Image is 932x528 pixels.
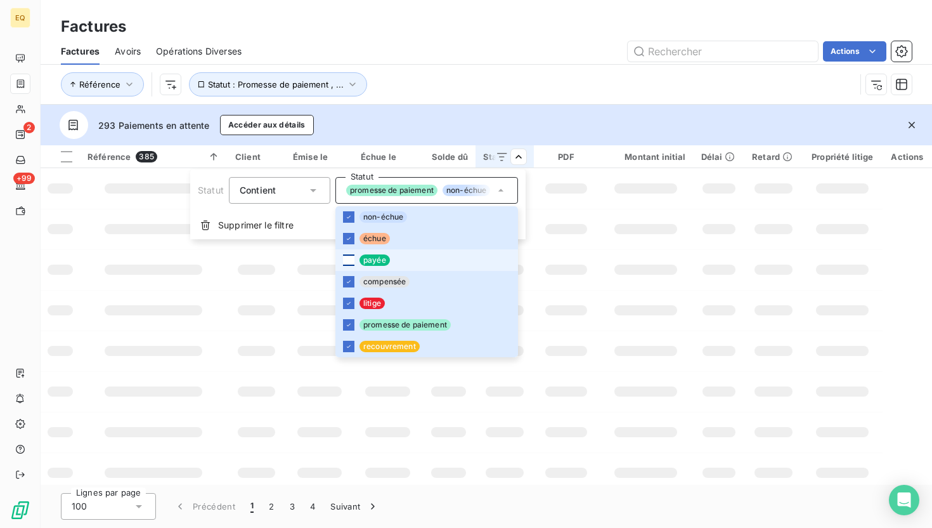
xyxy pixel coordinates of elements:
span: litige [359,298,385,309]
span: payée [359,254,390,266]
span: Statut [198,185,224,195]
span: compensée [359,276,410,287]
span: Contient [240,185,276,195]
span: non-échue [359,211,407,223]
span: échue [359,233,390,244]
span: Supprimer le filtre [218,219,294,232]
span: promesse de paiement [346,185,437,196]
span: promesse de paiement [359,319,451,331]
span: recouvrement [359,341,420,352]
span: non-échue [443,185,490,196]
